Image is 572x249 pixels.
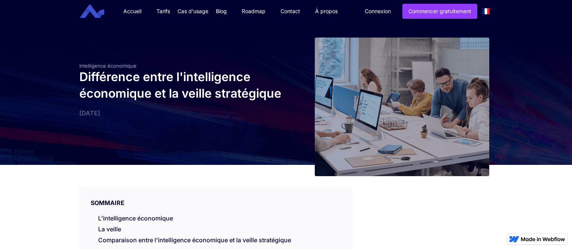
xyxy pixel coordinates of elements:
[98,214,173,222] a: L'intelligence économique
[79,69,282,102] h1: Différence entre l'intelligence économique et la veille stratégique
[521,237,565,241] img: Made in Webflow
[79,63,282,69] div: Intelligence économique
[98,225,121,233] a: La veille
[178,8,208,15] div: Cas d'usage
[402,4,477,19] a: Commencer gratuitement
[359,4,396,18] a: Connexion
[98,236,291,244] a: Comparaison entre l'intelligence économique et la veille stratégique
[79,187,353,207] div: SOMMAIRE
[85,5,110,18] a: home
[79,109,282,117] div: [DATE]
